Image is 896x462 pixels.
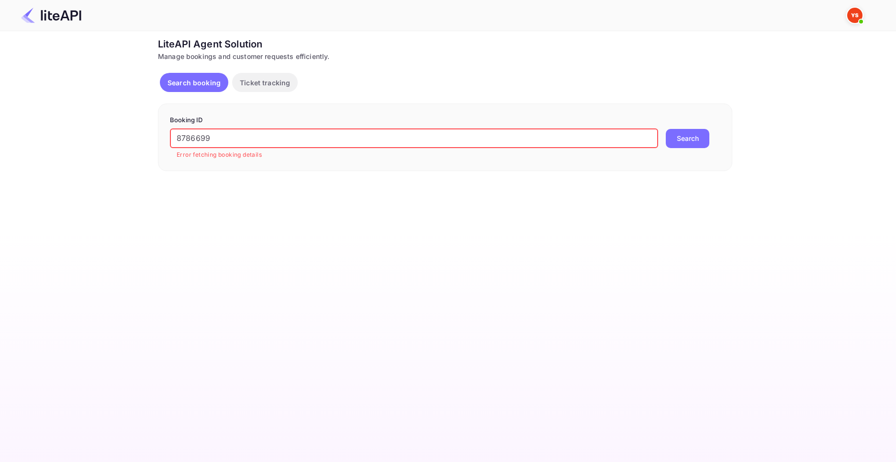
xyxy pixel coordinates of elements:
p: Booking ID [170,115,720,125]
button: Search [666,129,709,148]
img: LiteAPI Logo [21,8,81,23]
img: Yandex Support [847,8,862,23]
p: Search booking [168,78,221,88]
input: Enter Booking ID (e.g., 63782194) [170,129,658,148]
p: Ticket tracking [240,78,290,88]
p: Error fetching booking details [177,150,651,160]
div: LiteAPI Agent Solution [158,37,732,51]
div: Manage bookings and customer requests efficiently. [158,51,732,61]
